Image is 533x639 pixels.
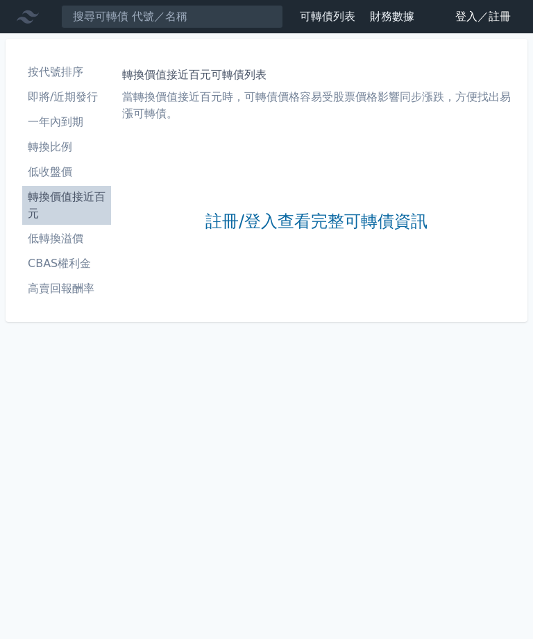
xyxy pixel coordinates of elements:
[22,255,111,272] li: CBAS權利金
[22,161,111,183] a: 低收盤價
[22,139,111,155] li: 轉換比例
[300,10,355,23] a: 可轉債列表
[61,5,283,28] input: 搜尋可轉債 代號／名稱
[22,253,111,275] a: CBAS權利金
[22,114,111,130] li: 一年內到期
[22,89,111,105] li: 即將/近期發行
[122,67,511,83] h1: 轉換價值接近百元可轉債列表
[370,10,414,23] a: 財務數據
[22,86,111,108] a: 即將/近期發行
[122,89,511,122] p: 當轉換價值接近百元時，可轉債價格容易受股票價格影響同步漲跌，方便找出易漲可轉債。
[22,278,111,300] a: 高賣回報酬率
[22,230,111,247] li: 低轉換溢價
[22,186,111,225] a: 轉換價值接近百元
[444,6,522,28] a: 登入／註冊
[22,164,111,180] li: 低收盤價
[22,64,111,80] li: 按代號排序
[22,280,111,297] li: 高賣回報酬率
[22,136,111,158] a: 轉換比例
[22,111,111,133] a: 一年內到期
[205,211,428,233] a: 註冊/登入查看完整可轉債資訊
[22,189,111,222] li: 轉換價值接近百元
[22,228,111,250] a: 低轉換溢價
[22,61,111,83] a: 按代號排序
